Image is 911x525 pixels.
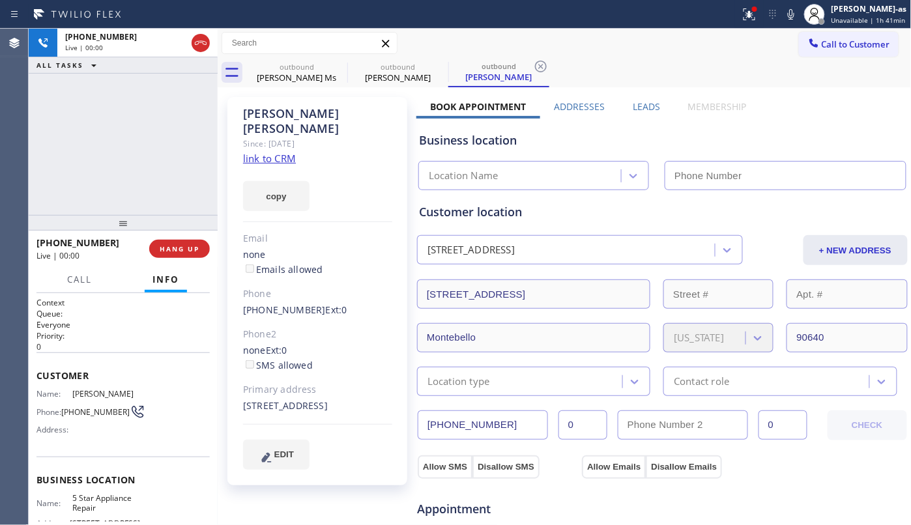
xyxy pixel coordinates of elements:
[633,100,660,113] label: Leads
[243,399,392,414] div: [STREET_ADDRESS]
[243,248,392,277] div: none
[554,100,605,113] label: Addresses
[665,161,906,190] input: Phone Number
[36,369,210,382] span: Customer
[36,341,210,352] p: 0
[417,279,650,309] input: Address
[243,359,313,371] label: SMS allowed
[36,389,73,399] span: Name:
[67,274,92,285] span: Call
[429,169,499,184] div: Location Name
[803,235,908,265] button: + NEW ADDRESS
[222,33,397,53] input: Search
[59,267,100,292] button: Call
[450,61,548,71] div: outbound
[828,410,907,440] button: CHECK
[663,279,774,309] input: Street #
[65,43,103,52] span: Live | 00:00
[427,374,490,389] div: Location type
[450,71,548,83] div: [PERSON_NAME]
[36,498,73,508] span: Name:
[36,250,80,261] span: Live | 00:00
[782,5,800,23] button: Mute
[61,407,130,417] span: [PHONE_NUMBER]
[36,319,210,330] p: Everyone
[243,440,310,470] button: EDIT
[192,34,210,52] button: Hang up
[243,343,392,373] div: none
[450,58,548,86] div: Weller Wong
[582,455,646,479] button: Allow Emails
[36,330,210,341] h2: Priority:
[248,58,346,87] div: Jennifer Ms
[472,455,540,479] button: Disallow SMS
[831,16,906,25] span: Unavailable | 1h 41min
[419,132,906,149] div: Business location
[558,410,607,440] input: Ext.
[149,240,210,258] button: HANG UP
[243,106,392,136] div: [PERSON_NAME] [PERSON_NAME]
[29,57,109,73] button: ALL TASKS
[417,323,650,352] input: City
[36,297,210,308] h1: Context
[822,38,890,50] span: Call to Customer
[831,3,907,14] div: [PERSON_NAME]-as
[787,279,907,309] input: Apt. #
[246,360,254,369] input: SMS allowed
[646,455,722,479] button: Disallow Emails
[243,287,392,302] div: Phone
[160,244,199,253] span: HANG UP
[246,264,254,273] input: Emails allowed
[73,389,141,399] span: [PERSON_NAME]
[799,32,899,57] button: Call to Customer
[36,308,210,319] h2: Queue:
[266,344,287,356] span: Ext: 0
[243,231,392,246] div: Email
[688,100,747,113] label: Membership
[349,58,447,87] div: Weller Wong
[36,407,61,417] span: Phone:
[419,203,906,221] div: Customer location
[36,474,210,486] span: Business location
[787,323,907,352] input: ZIP
[36,425,73,434] span: Address:
[145,267,187,292] button: Info
[674,374,729,389] div: Contact role
[418,410,548,440] input: Phone Number
[243,263,323,276] label: Emails allowed
[65,31,137,42] span: [PHONE_NUMBER]
[759,410,807,440] input: Ext. 2
[248,72,346,83] div: [PERSON_NAME] Ms
[248,62,346,72] div: outbound
[152,274,179,285] span: Info
[326,304,347,316] span: Ext: 0
[430,100,526,113] label: Book Appointment
[243,382,392,397] div: Primary address
[36,236,119,249] span: [PHONE_NUMBER]
[418,455,472,479] button: Allow SMS
[73,493,141,513] span: 5 Star Appliance Repair
[243,304,326,316] a: [PHONE_NUMBER]
[274,449,294,459] span: EDIT
[243,152,296,165] a: link to CRM
[243,181,310,211] button: copy
[243,136,392,151] div: Since: [DATE]
[427,243,515,258] div: [STREET_ADDRESS]
[36,61,83,70] span: ALL TASKS
[618,410,748,440] input: Phone Number 2
[349,72,447,83] div: [PERSON_NAME]
[417,500,579,518] span: Appointment
[243,327,392,342] div: Phone2
[349,62,447,72] div: outbound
